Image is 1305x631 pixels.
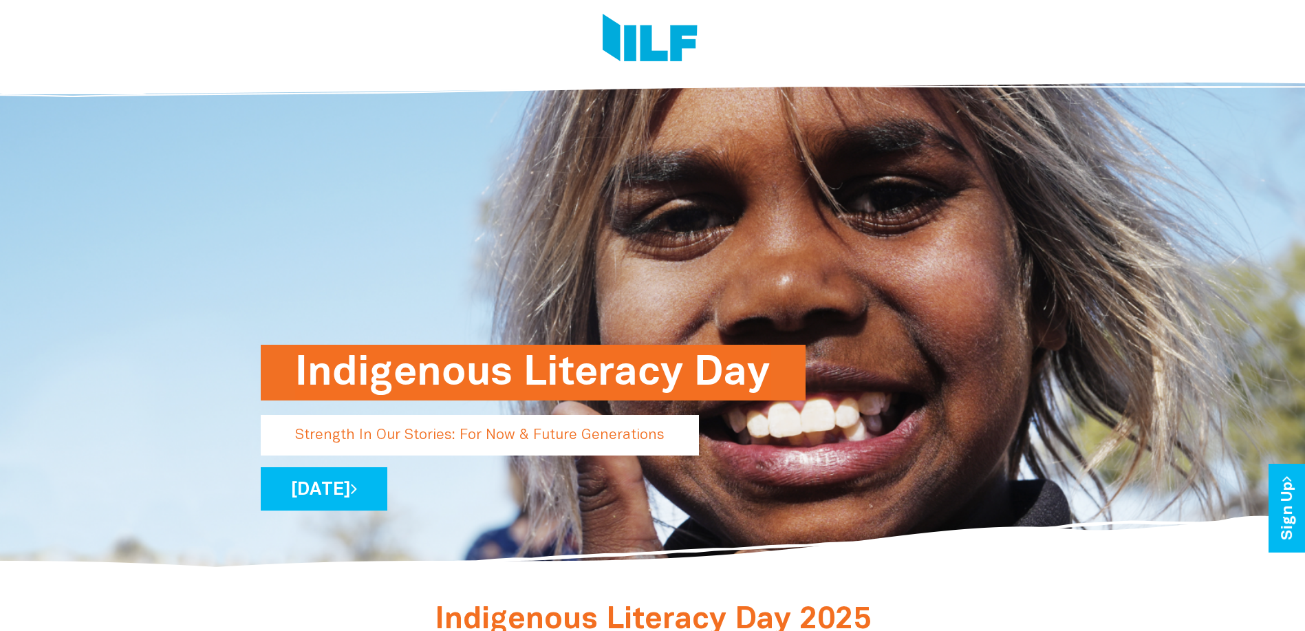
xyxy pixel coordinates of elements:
[295,345,771,400] h1: Indigenous Literacy Day
[261,415,699,456] p: Strength In Our Stories: For Now & Future Generations
[261,467,387,511] a: [DATE]
[603,14,698,65] img: Logo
